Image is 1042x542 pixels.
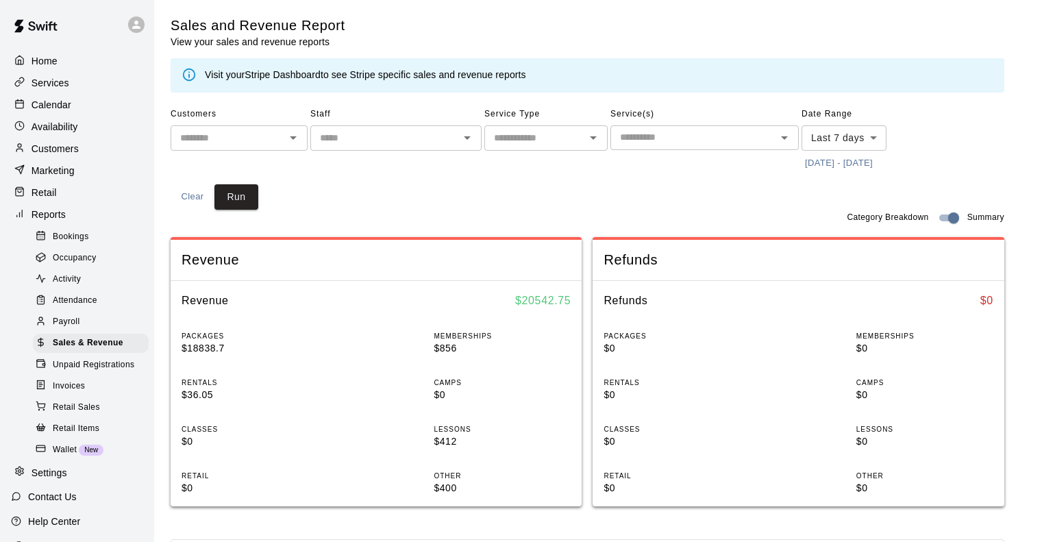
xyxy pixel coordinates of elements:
p: $400 [434,481,571,495]
span: New [79,446,103,454]
div: Payroll [33,312,149,332]
a: Retail [11,182,143,203]
p: Services [32,76,69,90]
div: Unpaid Registrations [33,356,149,375]
span: Occupancy [53,251,97,265]
h6: Revenue [182,292,229,310]
p: Calendar [32,98,71,112]
span: Activity [53,273,81,286]
p: RETAIL [182,471,319,481]
span: Retail Items [53,422,99,436]
p: View your sales and revenue reports [171,35,345,49]
span: Staff [310,103,482,125]
div: Retail Sales [33,398,149,417]
button: Open [584,128,603,147]
h6: Refunds [604,292,647,310]
p: Marketing [32,164,75,177]
button: Open [775,128,794,147]
span: Customers [171,103,308,125]
div: Activity [33,270,149,289]
div: Bookings [33,227,149,247]
span: Service Type [484,103,608,125]
span: Service(s) [610,103,799,125]
a: WalletNew [33,439,154,460]
p: CLASSES [604,424,741,434]
span: Summary [967,211,1004,225]
h6: $ 20542.75 [515,292,571,310]
span: Refunds [604,251,993,269]
a: Bookings [33,226,154,247]
a: Marketing [11,160,143,181]
p: RENTALS [604,378,741,388]
a: Occupancy [33,247,154,269]
p: Contact Us [28,490,77,504]
a: Services [11,73,143,93]
span: Attendance [53,294,97,308]
span: Sales & Revenue [53,336,123,350]
button: Open [458,128,477,147]
a: Attendance [33,291,154,312]
div: Sales & Revenue [33,334,149,353]
div: Attendance [33,291,149,310]
span: Invoices [53,380,85,393]
p: MEMBERSHIPS [434,331,571,341]
p: $0 [182,481,319,495]
p: Reports [32,208,66,221]
div: Availability [11,116,143,137]
div: Invoices [33,377,149,396]
button: Run [214,184,258,210]
p: $0 [856,481,993,495]
a: Calendar [11,95,143,115]
p: CAMPS [856,378,993,388]
h5: Sales and Revenue Report [171,16,345,35]
a: Retail Sales [33,397,154,418]
button: [DATE] - [DATE] [802,153,876,174]
p: $856 [434,341,571,356]
p: PACKAGES [604,331,741,341]
a: Unpaid Registrations [33,354,154,375]
p: $0 [856,341,993,356]
p: $18838.7 [182,341,319,356]
span: Revenue [182,251,571,269]
a: Customers [11,138,143,159]
p: $36.05 [182,388,319,402]
div: WalletNew [33,441,149,460]
p: RETAIL [604,471,741,481]
a: Retail Items [33,418,154,439]
p: $0 [856,434,993,449]
a: Invoices [33,375,154,397]
button: Open [284,128,303,147]
p: $0 [604,388,741,402]
a: Activity [33,269,154,291]
p: $0 [604,341,741,356]
span: Date Range [802,103,921,125]
p: $412 [434,434,571,449]
p: OTHER [856,471,993,481]
span: Wallet [53,443,77,457]
p: Home [32,54,58,68]
div: Reports [11,204,143,225]
p: Help Center [28,515,80,528]
p: Retail [32,186,57,199]
a: Settings [11,463,143,483]
p: $0 [604,434,741,449]
p: PACKAGES [182,331,319,341]
h6: $ 0 [980,292,993,310]
p: $0 [604,481,741,495]
p: Settings [32,466,67,480]
p: CAMPS [434,378,571,388]
p: Customers [32,142,79,156]
a: Home [11,51,143,71]
span: Bookings [53,230,89,244]
span: Payroll [53,315,79,329]
span: Retail Sales [53,401,100,415]
p: OTHER [434,471,571,481]
p: RENTALS [182,378,319,388]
